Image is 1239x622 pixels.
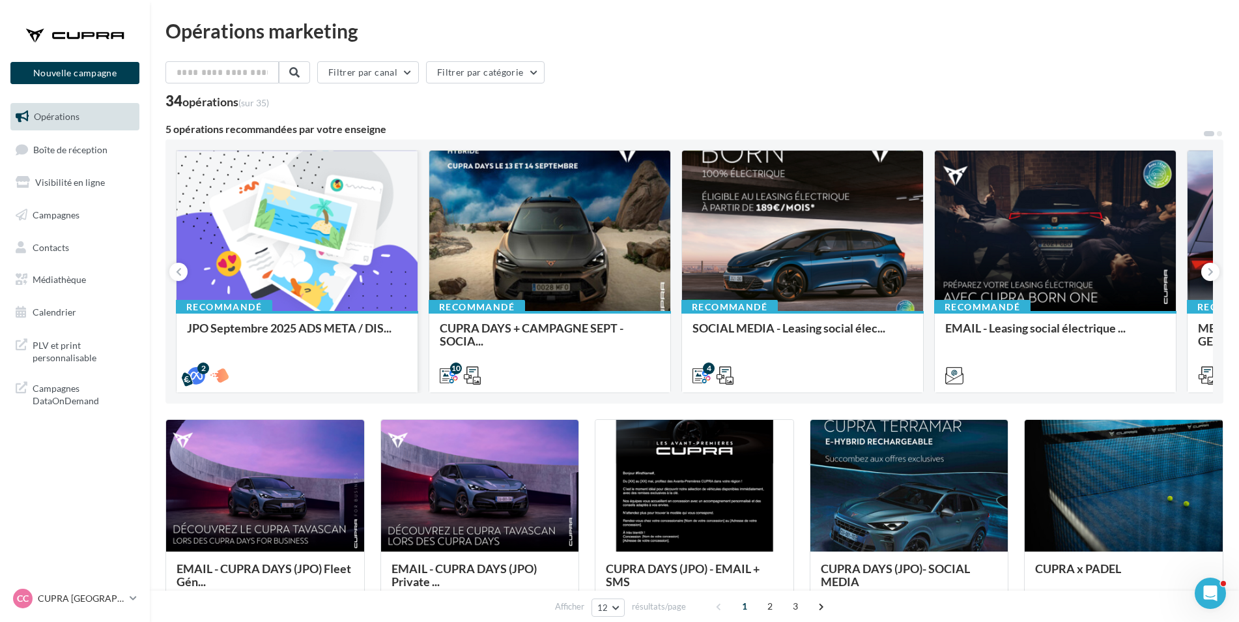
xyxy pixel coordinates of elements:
[8,136,142,164] a: Boîte de réception
[734,596,755,617] span: 1
[10,586,139,611] a: CC CUPRA [GEOGRAPHIC_DATA]
[8,374,142,413] a: Campagnes DataOnDemand
[692,321,885,335] span: SOCIAL MEDIA - Leasing social élec...
[945,321,1126,335] span: EMAIL - Leasing social électrique ...
[165,124,1203,134] div: 5 opérations recommandées par votre enseigne
[392,561,537,589] span: EMAIL - CUPRA DAYS (JPO) Private ...
[8,299,142,326] a: Calendrier
[176,300,272,314] div: Recommandé
[182,96,269,108] div: opérations
[33,274,86,285] span: Médiathèque
[8,331,142,370] a: PLV et print personnalisable
[10,62,139,84] button: Nouvelle campagne
[33,336,134,364] span: PLV et print personnalisable
[317,61,419,83] button: Filtrer par canal
[785,596,806,617] span: 3
[426,61,545,83] button: Filtrer par catégorie
[681,300,778,314] div: Recommandé
[591,599,625,617] button: 12
[934,300,1031,314] div: Recommandé
[187,321,392,335] span: JPO Septembre 2025 ADS META / DIS...
[555,600,584,613] span: Afficher
[17,592,29,605] span: CC
[8,201,142,229] a: Campagnes
[33,379,134,407] span: Campagnes DataOnDemand
[177,561,351,589] span: EMAIL - CUPRA DAYS (JPO) Fleet Gén...
[33,306,76,318] span: Calendrier
[8,103,142,130] a: Opérations
[165,21,1223,40] div: Opérations marketing
[34,111,79,122] span: Opérations
[1035,561,1121,576] span: CUPRA x PADEL
[33,209,79,220] span: Campagnes
[703,363,715,374] div: 4
[760,596,780,617] span: 2
[8,234,142,261] a: Contacts
[606,561,760,589] span: CUPRA DAYS (JPO) - EMAIL + SMS
[165,94,269,108] div: 34
[429,300,525,314] div: Recommandé
[450,363,462,374] div: 10
[35,177,105,188] span: Visibilité en ligne
[821,561,970,589] span: CUPRA DAYS (JPO)- SOCIAL MEDIA
[238,97,269,108] span: (sur 35)
[632,600,686,613] span: résultats/page
[197,363,209,374] div: 2
[38,592,124,605] p: CUPRA [GEOGRAPHIC_DATA]
[1195,578,1226,609] iframe: Intercom live chat
[33,241,69,252] span: Contacts
[33,143,107,155] span: Boîte de réception
[8,266,142,293] a: Médiathèque
[8,169,142,196] a: Visibilité en ligne
[440,321,623,348] span: CUPRA DAYS + CAMPAGNE SEPT - SOCIA...
[597,602,608,613] span: 12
